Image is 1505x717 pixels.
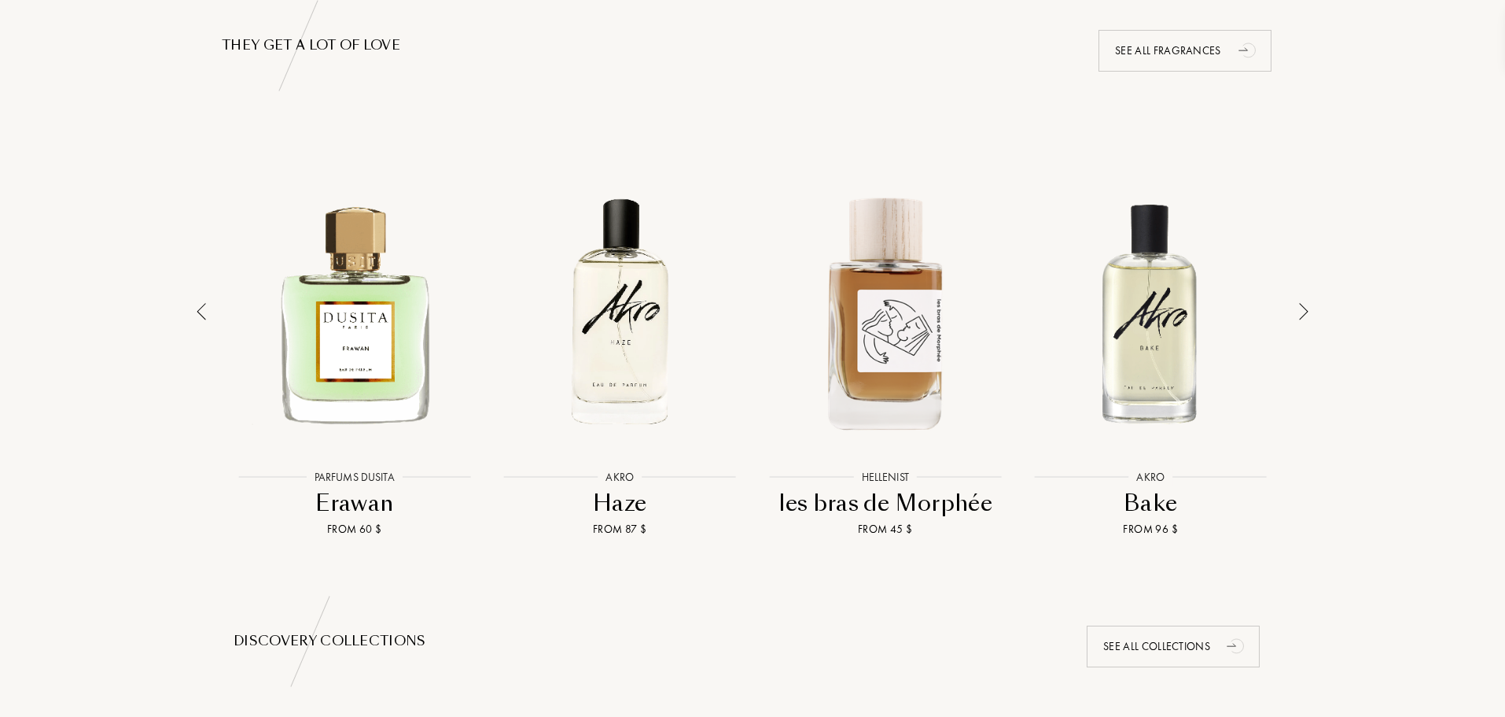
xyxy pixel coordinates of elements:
div: animation [1221,630,1253,661]
div: Akro [1128,469,1172,486]
div: From 96 $ [1022,521,1280,538]
a: Haze AkroAkroHazeFrom 87 $ [488,150,753,538]
div: les bras de Morphée [756,488,1014,519]
div: See all fragrances [1098,30,1271,72]
div: Bake [1022,488,1280,519]
a: Erawan Parfums DusitaParfums DusitaErawanFrom 60 $ [222,150,488,538]
div: Parfums Dusita [307,469,403,486]
a: Bake AkroAkroBakeFrom 96 $ [1018,150,1284,538]
div: Discovery collections [234,632,1271,651]
div: Haze [491,488,749,519]
a: See all fragrancesanimation [1087,30,1283,72]
div: Hellenist [854,469,917,486]
div: THEY GET A LOT OF LOVE [222,36,1283,55]
a: les bras de Morphée HellenistHellenistles bras de MorphéeFrom 45 $ [752,150,1018,538]
div: animation [1233,34,1264,65]
div: From 60 $ [226,521,484,538]
div: From 87 $ [491,521,749,538]
a: See all collectionsanimation [1075,626,1271,667]
img: arrow_thin.png [1299,303,1308,320]
img: arrow_thin_left.png [197,303,206,320]
div: Akro [598,469,642,486]
div: See all collections [1087,626,1260,667]
div: From 45 $ [756,521,1014,538]
div: Erawan [226,488,484,519]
